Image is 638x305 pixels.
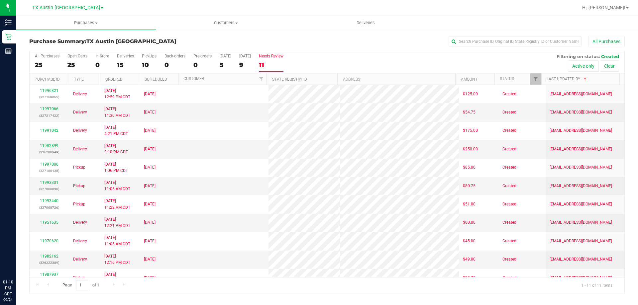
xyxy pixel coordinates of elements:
[156,16,296,30] a: Customers
[568,60,599,72] button: Active only
[34,186,65,192] p: (327000096)
[104,124,128,137] span: [DATE] 4:21 PM CDT
[547,77,588,81] a: Last Updated By
[57,280,105,290] span: Page of 1
[502,201,516,207] span: Created
[104,180,130,192] span: [DATE] 11:05 AM CDT
[463,201,476,207] span: $51.00
[40,88,58,93] a: 11996821
[156,20,295,26] span: Customers
[73,238,87,244] span: Delivery
[144,183,156,189] span: [DATE]
[67,61,87,69] div: 25
[220,54,231,58] div: [DATE]
[550,201,612,207] span: [EMAIL_ADDRESS][DOMAIN_NAME]
[76,280,88,290] input: 1
[104,216,130,229] span: [DATE] 12:21 PM CDT
[34,149,65,155] p: (326280949)
[32,5,100,11] span: TX Austin [GEOGRAPHIC_DATA]
[550,127,612,134] span: [EMAIL_ADDRESS][DOMAIN_NAME]
[5,19,12,26] inline-svg: Inventory
[259,61,283,69] div: 11
[117,54,134,58] div: Deliveries
[530,73,541,85] a: Filter
[550,164,612,171] span: [EMAIL_ADDRESS][DOMAIN_NAME]
[145,77,167,82] a: Scheduled
[34,113,65,119] p: (327217422)
[5,34,12,40] inline-svg: Retail
[220,61,231,69] div: 5
[463,127,478,134] span: $175.00
[463,275,476,281] span: $29.75
[117,61,134,69] div: 15
[16,16,156,30] a: Purchases
[104,143,128,155] span: [DATE] 3:10 PM CDT
[142,54,157,58] div: PickUps
[582,5,625,10] span: Hi, [PERSON_NAME]!
[463,164,476,171] span: $85.00
[144,256,156,263] span: [DATE]
[40,107,58,111] a: 11997066
[502,238,516,244] span: Created
[105,77,123,82] a: Ordered
[40,162,58,167] a: 11997006
[73,183,85,189] span: Pickup
[104,253,130,266] span: [DATE] 12:16 PM CDT
[34,168,65,174] p: (327188435)
[144,109,156,115] span: [DATE]
[40,239,58,243] a: 11970620
[40,198,58,203] a: 11993440
[40,143,58,148] a: 11982899
[7,252,27,272] iframe: Resource center
[35,54,59,58] div: All Purchases
[144,91,156,97] span: [DATE]
[256,73,266,85] a: Filter
[95,61,109,69] div: 0
[550,219,612,226] span: [EMAIL_ADDRESS][DOMAIN_NAME]
[550,109,612,115] span: [EMAIL_ADDRESS][DOMAIN_NAME]
[20,251,28,259] iframe: Resource center unread badge
[502,275,516,281] span: Created
[144,219,156,226] span: [DATE]
[463,183,476,189] span: $80.75
[34,94,65,100] p: (327168065)
[95,54,109,58] div: In Store
[144,164,156,171] span: [DATE]
[34,204,65,211] p: (327008726)
[550,275,612,281] span: [EMAIL_ADDRESS][DOMAIN_NAME]
[144,146,156,152] span: [DATE]
[40,272,58,277] a: 11987937
[104,88,130,100] span: [DATE] 12:59 PM CDT
[40,180,58,185] a: 11993301
[550,146,612,152] span: [EMAIL_ADDRESS][DOMAIN_NAME]
[463,219,476,226] span: $60.00
[337,73,455,85] th: Address
[183,76,204,81] a: Customer
[34,260,65,266] p: (326222389)
[193,54,212,58] div: Pre-orders
[193,61,212,69] div: 0
[3,279,13,297] p: 01:10 PM CDT
[348,20,384,26] span: Deliveries
[144,201,156,207] span: [DATE]
[35,77,60,82] a: Purchase ID
[463,91,478,97] span: $125.00
[502,164,516,171] span: Created
[104,271,130,284] span: [DATE] 11:17 AM CDT
[502,109,516,115] span: Created
[104,235,130,247] span: [DATE] 11:05 AM CDT
[557,54,600,59] span: Filtering on status:
[576,280,618,290] span: 1 - 11 of 11 items
[550,256,612,263] span: [EMAIL_ADDRESS][DOMAIN_NAME]
[550,183,612,189] span: [EMAIL_ADDRESS][DOMAIN_NAME]
[463,238,476,244] span: $45.00
[40,128,58,133] a: 11991042
[73,146,87,152] span: Delivery
[550,91,612,97] span: [EMAIL_ADDRESS][DOMAIN_NAME]
[502,127,516,134] span: Created
[35,61,59,69] div: 25
[502,146,516,152] span: Created
[164,61,185,69] div: 0
[272,77,307,82] a: State Registry ID
[142,61,157,69] div: 10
